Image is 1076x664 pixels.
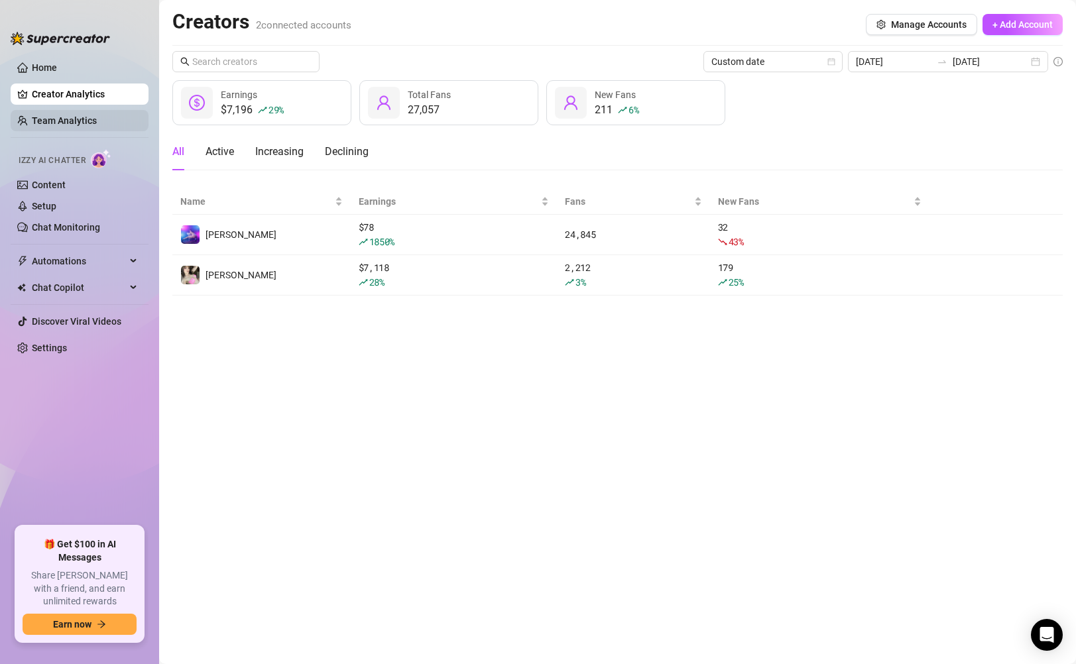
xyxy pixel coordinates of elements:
span: Chat Copilot [32,277,126,298]
span: rise [258,105,267,115]
span: arrow-right [97,620,106,629]
span: rise [565,278,574,287]
span: Custom date [711,52,835,72]
div: Declining [325,144,369,160]
span: [PERSON_NAME] [206,229,276,240]
span: + Add Account [992,19,1053,30]
span: dollar-circle [189,95,205,111]
a: Settings [32,343,67,353]
span: New Fans [718,194,911,209]
div: 2,212 [565,260,701,290]
img: Emily [181,266,200,284]
span: calendar [827,58,835,66]
a: Discover Viral Videos [32,316,121,327]
span: 6 % [628,103,638,116]
span: 2 connected accounts [256,19,351,31]
span: setting [876,20,886,29]
div: Increasing [255,144,304,160]
div: 211 [595,102,638,118]
span: Name [180,194,332,209]
input: Start date [856,54,931,69]
span: rise [718,278,727,287]
div: Active [206,144,234,160]
img: AI Chatter [91,149,111,168]
button: + Add Account [983,14,1063,35]
span: rise [618,105,627,115]
div: 179 [718,260,922,290]
span: search [180,57,190,66]
span: rise [359,278,368,287]
div: All [172,144,184,160]
a: Chat Monitoring [32,222,100,233]
div: 24,845 [565,227,701,242]
div: 32 [718,220,922,249]
span: fall [718,237,727,247]
span: 25 % [729,276,744,288]
div: $ 78 [359,220,550,249]
input: Search creators [192,54,301,69]
h2: Creators [172,9,351,34]
div: 27,057 [408,102,451,118]
span: 43 % [729,235,744,248]
div: $ 7,118 [359,260,550,290]
span: Earn now [53,619,91,630]
span: thunderbolt [17,256,28,266]
span: swap-right [937,56,947,67]
button: Manage Accounts [866,14,977,35]
th: New Fans [710,189,929,215]
span: Total Fans [408,89,451,100]
div: $7,196 [221,102,284,118]
span: user [563,95,579,111]
span: 3 % [575,276,585,288]
a: Home [32,62,57,73]
div: Open Intercom Messenger [1031,619,1063,651]
a: Setup [32,201,56,211]
span: Earnings [359,194,539,209]
span: New Fans [595,89,636,100]
img: logo-BBDzfeDw.svg [11,32,110,45]
img: Chat Copilot [17,283,26,292]
span: rise [359,237,368,247]
span: Automations [32,250,126,272]
span: 🎁 Get $100 in AI Messages [23,538,137,564]
span: Fans [565,194,691,209]
span: user [376,95,392,111]
span: Izzy AI Chatter [19,154,86,167]
span: info-circle [1053,57,1063,66]
a: Creator Analytics [32,83,138,105]
a: Team Analytics [32,115,97,126]
span: [PERSON_NAME] [206,270,276,280]
span: to [937,56,947,67]
th: Fans [557,189,709,215]
span: Earnings [221,89,257,100]
th: Earnings [351,189,558,215]
a: Content [32,180,66,190]
input: End date [953,54,1028,69]
span: 28 % [369,276,385,288]
span: Manage Accounts [891,19,967,30]
button: Earn nowarrow-right [23,614,137,635]
span: Share [PERSON_NAME] with a friend, and earn unlimited rewards [23,569,137,608]
span: 29 % [269,103,284,116]
span: 1850 % [369,235,395,248]
img: Emily [181,225,200,244]
th: Name [172,189,351,215]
